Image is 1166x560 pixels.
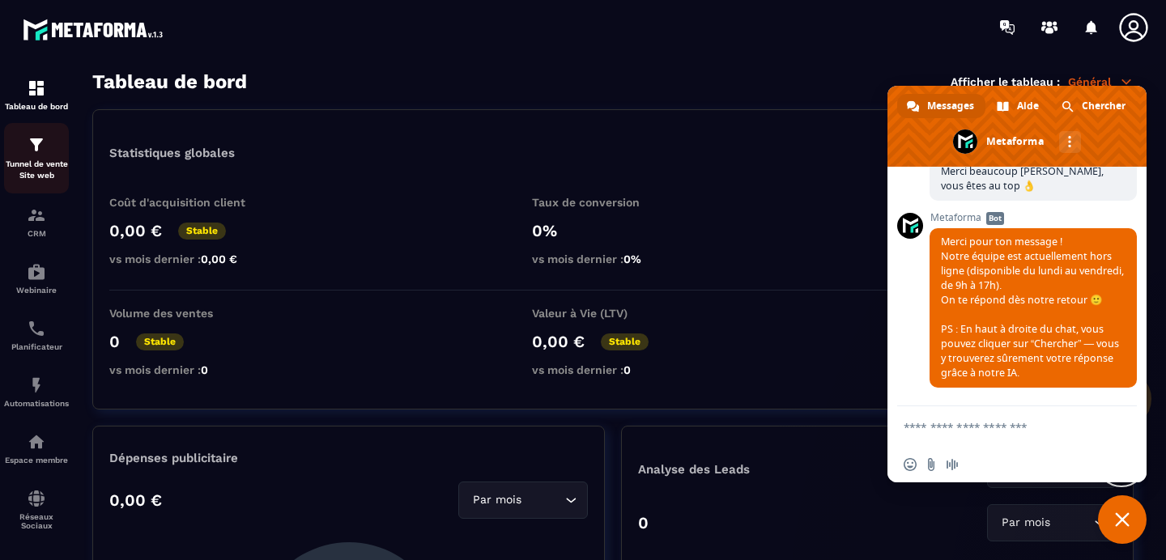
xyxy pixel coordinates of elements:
[927,94,974,118] span: Messages
[532,363,694,376] p: vs mois dernier :
[27,489,46,508] img: social-network
[109,490,162,510] p: 0,00 €
[109,332,120,351] p: 0
[532,332,585,351] p: 0,00 €
[532,307,694,320] p: Valeur à Vie (LTV)
[27,375,46,395] img: automations
[638,513,649,532] p: 0
[27,319,46,338] img: scheduler
[92,70,247,93] h3: Tableau de bord
[27,206,46,225] img: formation
[4,159,69,181] p: Tunnel de vente Site web
[4,363,69,420] a: automationsautomationsAutomatisations
[1059,131,1081,153] div: Autres canaux
[4,66,69,123] a: formationformationTableau de bord
[987,94,1050,118] div: Aide
[1053,514,1090,532] input: Search for option
[941,235,1124,380] span: Merci pour ton message ! Notre équipe est actuellement hors ligne (disponible du lundi au vendred...
[27,78,46,98] img: formation
[4,250,69,307] a: automationsautomationsWebinaire
[623,252,641,265] span: 0%
[23,15,168,45] img: logo
[109,196,271,209] p: Coût d'acquisition client
[601,333,649,350] p: Stable
[136,333,184,350] p: Stable
[109,252,271,265] p: vs mois dernier :
[109,307,271,320] p: Volume des ventes
[532,252,694,265] p: vs mois dernier :
[4,102,69,111] p: Tableau de bord
[1098,495,1147,544] div: Fermer le chat
[27,432,46,452] img: automations
[998,514,1053,532] span: Par mois
[532,221,694,240] p: 0%
[525,491,561,509] input: Search for option
[27,135,46,155] img: formation
[951,75,1060,88] p: Afficher le tableau :
[897,94,985,118] div: Messages
[178,223,226,240] p: Stable
[904,458,917,471] span: Insérer un emoji
[946,458,959,471] span: Message audio
[1082,94,1126,118] span: Chercher
[930,212,1137,223] span: Metaforma
[201,252,237,265] span: 0,00 €
[4,420,69,477] a: automationsautomationsEspace membre
[1017,94,1039,118] span: Aide
[201,363,208,376] span: 0
[4,512,69,530] p: Réseaux Sociaux
[4,307,69,363] a: schedulerschedulerPlanificateur
[4,193,69,250] a: formationformationCRM
[638,462,878,477] p: Analyse des Leads
[4,123,69,193] a: formationformationTunnel de vente Site web
[109,221,162,240] p: 0,00 €
[469,491,525,509] span: Par mois
[941,164,1104,193] span: Merci beaucoup [PERSON_NAME], vous êtes au top 👌
[904,420,1095,435] textarea: Entrez votre message...
[109,363,271,376] p: vs mois dernier :
[1052,94,1137,118] div: Chercher
[925,458,938,471] span: Envoyer un fichier
[986,212,1004,225] span: Bot
[4,342,69,351] p: Planificateur
[4,229,69,238] p: CRM
[4,477,69,542] a: social-networksocial-networkRéseaux Sociaux
[458,482,588,519] div: Search for option
[532,196,694,209] p: Taux de conversion
[1068,74,1134,89] p: Général
[27,262,46,282] img: automations
[623,363,631,376] span: 0
[4,456,69,465] p: Espace membre
[109,451,588,465] p: Dépenses publicitaire
[109,146,235,160] p: Statistiques globales
[987,504,1117,541] div: Search for option
[4,286,69,295] p: Webinaire
[4,399,69,408] p: Automatisations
